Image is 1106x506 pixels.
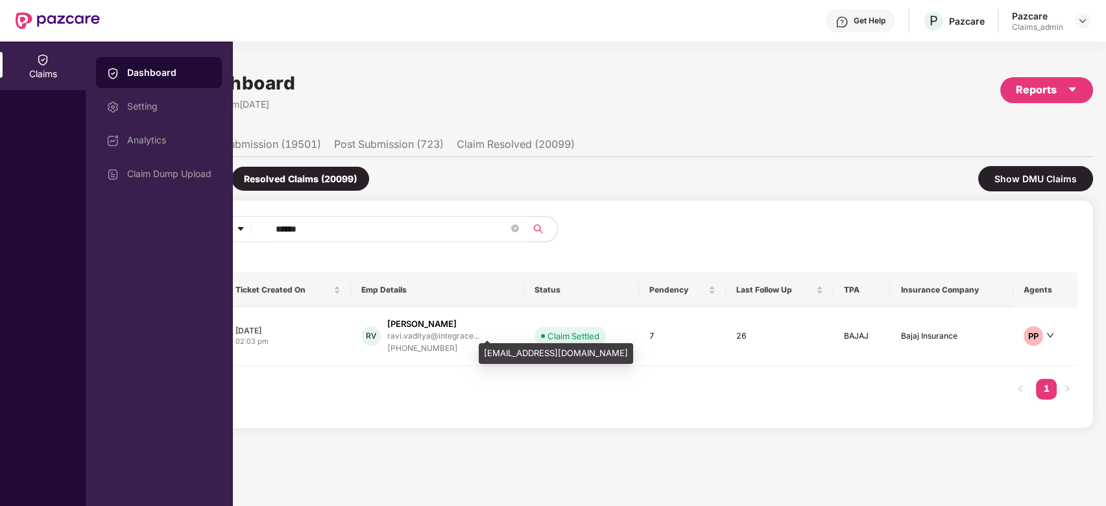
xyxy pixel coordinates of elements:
li: Previous Page [1010,379,1031,400]
div: ravi.vaditya@integrace... [387,331,479,340]
th: Insurance Company [890,272,1013,307]
th: TPA [834,272,890,307]
span: caret-down [1067,84,1077,95]
div: Get Help [854,16,885,26]
button: left [1010,379,1031,400]
span: Pendency [649,285,706,295]
div: RV [361,326,381,346]
div: 02:03 pm [235,336,341,347]
td: Bajaj Insurance [890,307,1013,366]
div: [DATE] [235,325,341,336]
span: P [930,13,938,29]
button: search [525,216,558,242]
span: Ticket Created On [235,285,331,295]
li: 1 [1036,379,1057,400]
div: [EMAIL_ADDRESS][DOMAIN_NAME] [479,343,633,364]
img: svg+xml;base64,PHN2ZyBpZD0iSGVscC0zMngzMiIgeG1sbnM9Imh0dHA6Ly93d3cudzMub3JnLzIwMDAvc3ZnIiB3aWR0aD... [836,16,848,29]
span: search [525,224,551,234]
li: Pre Submission (19501) [204,138,321,156]
div: PP [1024,326,1043,346]
div: Show DMU Claims [978,166,1093,191]
div: Pazcare [949,15,985,27]
img: svg+xml;base64,PHN2ZyBpZD0iU2V0dGluZy0yMHgyMCIgeG1sbnM9Imh0dHA6Ly93d3cudzMub3JnLzIwMDAvc3ZnIiB3aW... [106,101,119,114]
div: Claims_admin [1012,22,1063,32]
div: Claim Settled [547,330,599,343]
button: right [1057,379,1077,400]
span: left [1016,385,1024,392]
div: [PHONE_NUMBER] [387,343,479,355]
img: svg+xml;base64,PHN2ZyBpZD0iVXBsb2FkX0xvZ3MiIGRhdGEtbmFtZT0iVXBsb2FkIExvZ3MiIHhtbG5zPSJodHRwOi8vd3... [106,168,119,181]
td: 7 [639,307,726,366]
span: close-circle [511,223,519,235]
th: Pendency [639,272,726,307]
div: [PERSON_NAME] [387,318,457,330]
li: Post Submission (723) [334,138,444,156]
span: caret-down [236,224,245,235]
div: Reports [1016,82,1077,98]
li: Claim Resolved (20099) [457,138,575,156]
td: 26 [726,307,834,366]
th: Status [524,272,639,307]
th: Last Follow Up [726,272,834,307]
span: Last Follow Up [736,285,813,295]
a: 1 [1036,379,1057,398]
div: Pazcare [1012,10,1063,22]
img: New Pazcare Logo [16,12,100,29]
th: Ticket Created On [225,272,351,307]
li: Next Page [1057,379,1077,400]
img: svg+xml;base64,PHN2ZyBpZD0iQ2xhaW0iIHhtbG5zPSJodHRwOi8vd3d3LnczLm9yZy8yMDAwL3N2ZyIgd2lkdGg9IjIwIi... [36,53,49,66]
div: Claim Dump Upload [127,169,211,179]
td: BAJAJ [834,307,890,366]
span: right [1063,385,1071,392]
img: svg+xml;base64,PHN2ZyBpZD0iRGFzaGJvYXJkIiB4bWxucz0iaHR0cDovL3d3dy53My5vcmcvMjAwMC9zdmciIHdpZHRoPS... [106,134,119,147]
th: Emp Details [351,272,524,307]
div: Dashboard [127,66,211,79]
th: Agents [1013,272,1077,307]
img: svg+xml;base64,PHN2ZyBpZD0iQ2xhaW0iIHhtbG5zPSJodHRwOi8vd3d3LnczLm9yZy8yMDAwL3N2ZyIgd2lkdGg9IjIwIi... [106,67,119,80]
div: Analytics [127,135,211,145]
div: Resolved Claims (20099) [232,167,369,191]
span: down [1046,331,1054,339]
div: Setting [127,101,211,112]
img: svg+xml;base64,PHN2ZyBpZD0iRHJvcGRvd24tMzJ4MzIiIHhtbG5zPSJodHRwOi8vd3d3LnczLm9yZy8yMDAwL3N2ZyIgd2... [1077,16,1088,26]
span: close-circle [511,224,519,232]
